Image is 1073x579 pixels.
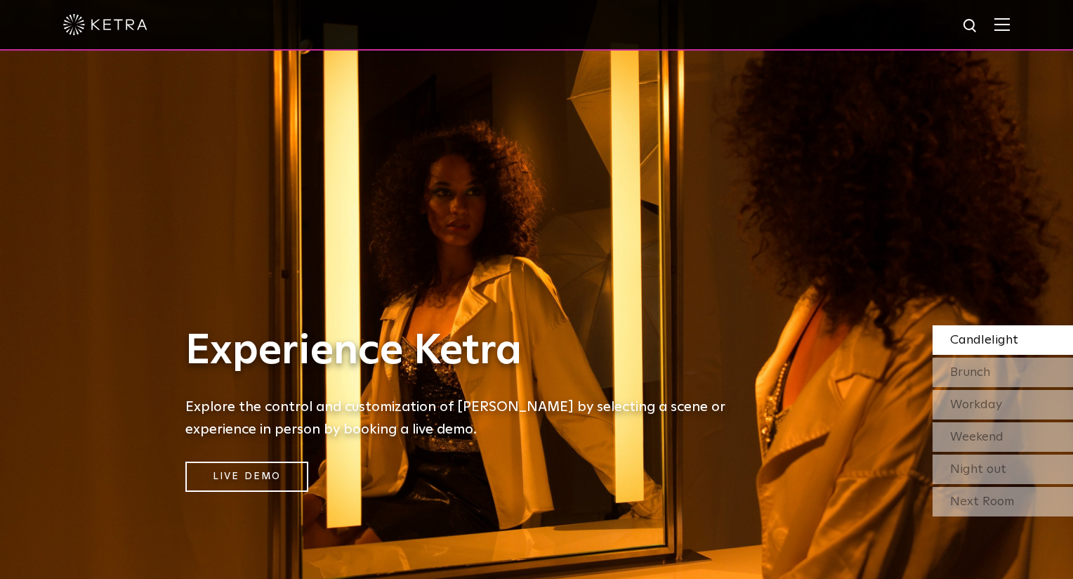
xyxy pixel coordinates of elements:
[950,398,1002,411] span: Workday
[63,14,147,35] img: ketra-logo-2019-white
[185,396,747,441] h5: Explore the control and customization of [PERSON_NAME] by selecting a scene or experience in pers...
[950,334,1018,346] span: Candlelight
[994,18,1010,31] img: Hamburger%20Nav.svg
[950,431,1003,443] span: Weekend
[185,462,308,492] a: Live Demo
[950,463,1006,476] span: Night out
[185,328,747,375] h1: Experience Ketra
[962,18,980,35] img: search icon
[950,366,990,379] span: Brunch
[933,487,1073,516] div: Next Room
